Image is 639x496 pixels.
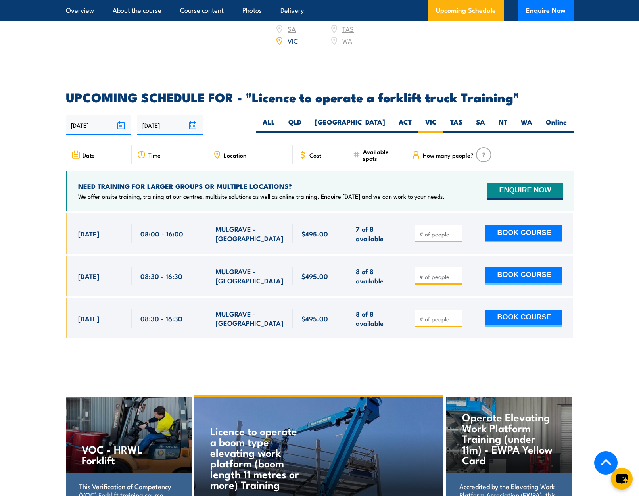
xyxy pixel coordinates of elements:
[462,411,556,465] h4: Operate Elevating Work Platform Training (under 11m) - EWPA Yellow Card
[419,230,459,238] input: # of people
[469,117,492,133] label: SA
[301,271,328,281] span: $495.00
[256,117,282,133] label: ALL
[66,91,574,102] h2: UPCOMING SCHEDULE FOR - "Licence to operate a forklift truck Training"
[392,117,418,133] label: ACT
[356,224,397,243] span: 7 of 8 available
[611,468,633,490] button: chat-button
[356,309,397,328] span: 8 of 8 available
[492,117,514,133] label: NT
[66,115,131,135] input: From date
[78,182,445,190] h4: NEED TRAINING FOR LARGER GROUPS OR MULTIPLE LOCATIONS?
[309,152,321,158] span: Cost
[137,115,203,135] input: To date
[140,314,182,323] span: 08:30 - 16:30
[216,309,284,328] span: MULGRAVE - [GEOGRAPHIC_DATA]
[363,148,401,161] span: Available spots
[487,183,562,200] button: ENQUIRE NOW
[148,152,161,158] span: Time
[308,117,392,133] label: [GEOGRAPHIC_DATA]
[288,36,298,45] a: VIC
[485,267,562,285] button: BOOK COURSE
[78,271,99,281] span: [DATE]
[282,117,308,133] label: QLD
[356,267,397,285] span: 8 of 8 available
[443,117,469,133] label: TAS
[485,310,562,327] button: BOOK COURSE
[78,192,445,200] p: We offer onsite training, training at our centres, multisite solutions as well as online training...
[514,117,539,133] label: WA
[423,152,474,158] span: How many people?
[539,117,574,133] label: Online
[140,229,183,238] span: 08:00 - 16:00
[82,444,176,465] h4: VOC - HRWL Forklift
[78,314,99,323] span: [DATE]
[83,152,95,158] span: Date
[216,267,284,285] span: MULGRAVE - [GEOGRAPHIC_DATA]
[485,225,562,242] button: BOOK COURSE
[140,271,182,281] span: 08:30 - 16:30
[78,229,99,238] span: [DATE]
[224,152,246,158] span: Location
[419,315,459,323] input: # of people
[419,273,459,281] input: # of people
[301,314,328,323] span: $495.00
[210,425,303,490] h4: Licence to operate a boom type elevating work platform (boom length 11 metres or more) Training
[301,229,328,238] span: $495.00
[216,224,284,243] span: MULGRAVE - [GEOGRAPHIC_DATA]
[418,117,443,133] label: VIC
